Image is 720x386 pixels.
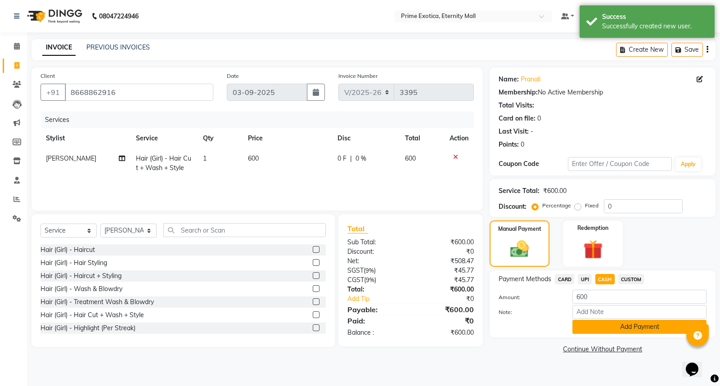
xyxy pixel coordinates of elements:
div: Total: [341,285,411,294]
div: ₹600.00 [411,328,481,337]
div: ₹0 [411,315,481,326]
div: ₹0 [423,294,481,304]
input: Add Note [572,305,706,319]
a: INVOICE [42,40,76,56]
span: SGST [347,266,364,274]
div: Success [602,12,708,22]
img: _gift.svg [577,238,609,261]
div: ₹600.00 [543,186,567,196]
span: CARD [555,274,574,284]
div: Hair (Girl) - Haircut [40,245,95,255]
button: Create New [616,43,668,57]
b: 08047224946 [99,4,139,29]
button: Save [671,43,703,57]
label: Amount: [492,293,566,301]
img: logo [23,4,85,29]
a: PREVIOUS INVOICES [86,43,150,51]
label: Client [40,72,55,80]
div: ₹600.00 [411,285,481,294]
span: 600 [248,154,259,162]
span: 9% [365,267,374,274]
div: Card on file: [499,114,535,123]
button: Add Payment [572,320,706,334]
div: - [531,127,533,136]
div: Hair (Girl) - Wash & Blowdry [40,284,122,294]
a: Pranali [521,75,540,84]
span: CUSTOM [618,274,644,284]
div: ( ) [341,266,411,275]
div: Last Visit: [499,127,529,136]
div: Sub Total: [341,238,411,247]
label: Manual Payment [498,225,541,233]
div: Hair (Girl) - Hair Cut + Wash + Style [40,310,144,320]
div: Successfully created new user. [602,22,708,31]
div: Hair (Girl) - Hair Styling [40,258,107,268]
div: Total Visits: [499,101,534,110]
div: 0 [521,140,524,149]
div: ₹45.77 [411,275,481,285]
span: [PERSON_NAME] [46,154,96,162]
span: Total [347,224,368,233]
div: Net: [341,256,411,266]
a: Continue Without Payment [491,345,714,354]
div: Hair (Girl) - Highlight (Per Streak) [40,323,135,333]
div: Coupon Code [499,159,568,169]
span: Hair (Girl) - Hair Cut + Wash + Style [136,154,191,172]
label: Date [227,72,239,80]
span: 0 % [355,154,366,163]
span: 1 [203,154,207,162]
div: 0 [537,114,541,123]
th: Service [130,128,198,148]
div: Membership: [499,88,538,97]
span: CGST [347,276,364,284]
input: Enter Offer / Coupon Code [568,157,672,171]
span: UPI [578,274,592,284]
img: _cash.svg [504,238,535,260]
label: Redemption [577,224,608,232]
div: Balance : [341,328,411,337]
div: Discount: [341,247,411,256]
label: Percentage [542,202,571,210]
div: Discount: [499,202,526,211]
input: Amount [572,290,706,304]
span: 0 F [337,154,346,163]
label: Note: [492,308,566,316]
div: ( ) [341,275,411,285]
label: Fixed [585,202,598,210]
div: Service Total: [499,186,540,196]
label: Invoice Number [338,72,378,80]
div: Hair (Girl) - Haircut + Styling [40,271,121,281]
div: Name: [499,75,519,84]
div: ₹600.00 [411,238,481,247]
iframe: chat widget [682,350,711,377]
div: Points: [499,140,519,149]
a: Add Tip [341,294,423,304]
th: Disc [332,128,400,148]
span: CASH [595,274,615,284]
th: Action [444,128,474,148]
button: Apply [675,157,701,171]
div: ₹600.00 [411,304,481,315]
div: ₹45.77 [411,266,481,275]
input: Search or Scan [163,223,326,237]
span: Payment Methods [499,274,551,284]
th: Total [400,128,445,148]
div: Hair (Girl) - Treatment Wash & Blowdry [40,297,154,307]
div: ₹0 [411,247,481,256]
span: 9% [366,276,374,283]
button: +91 [40,84,66,101]
div: No Active Membership [499,88,706,97]
div: ₹508.47 [411,256,481,266]
span: | [350,154,352,163]
div: Services [41,112,481,128]
span: 600 [405,154,416,162]
input: Search by Name/Mobile/Email/Code [65,84,213,101]
div: Paid: [341,315,411,326]
th: Stylist [40,128,130,148]
th: Price [243,128,332,148]
th: Qty [198,128,243,148]
div: Payable: [341,304,411,315]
